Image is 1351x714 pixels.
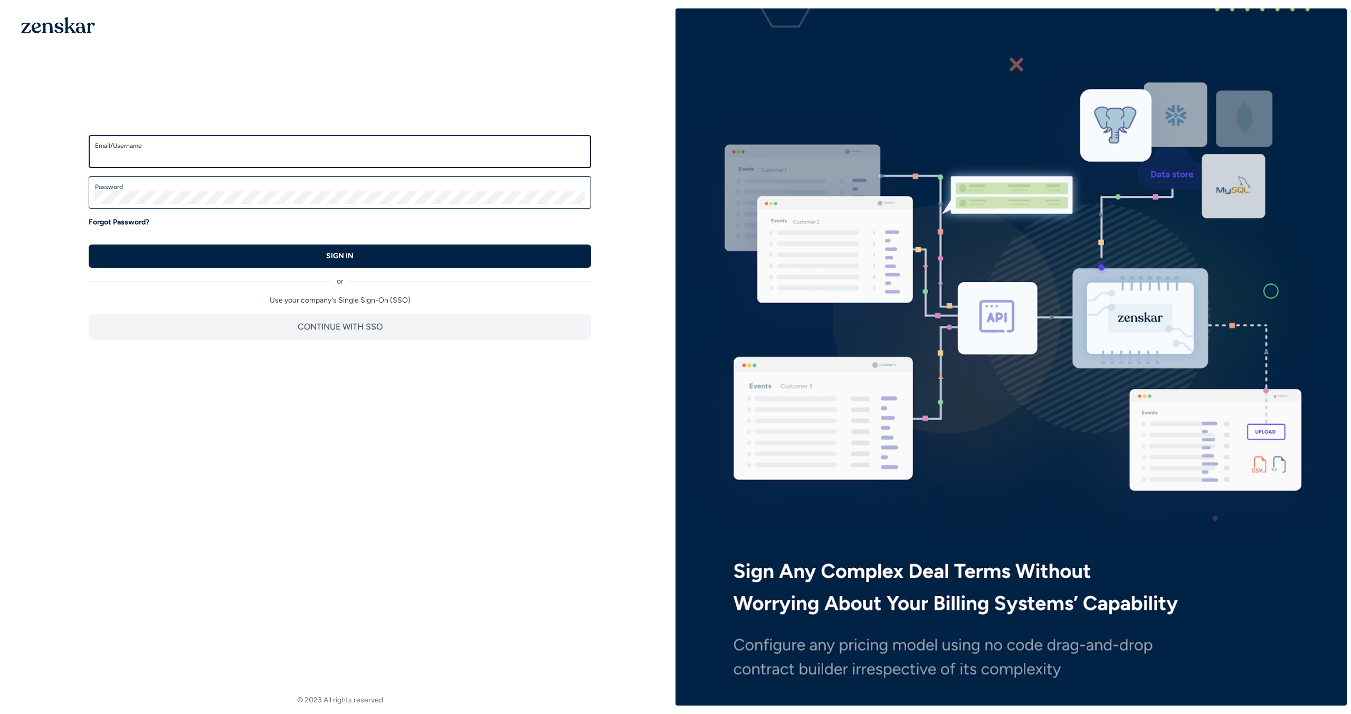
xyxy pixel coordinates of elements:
[89,295,591,306] p: Use your company's Single Sign-On (SSO)
[95,142,585,150] label: Email/Username
[89,245,591,268] button: SIGN IN
[21,17,95,33] img: 1OGAJ2xQqyY4LXKgY66KYq0eOWRCkrZdAb3gUhuVAqdWPZE9SRJmCz+oDMSn4zDLXe31Ii730ItAGKgCKgCCgCikA4Av8PJUP...
[89,314,591,340] button: CONTINUE WITH SSO
[4,695,675,706] footer: © 2023 All rights reserved
[89,217,149,228] a: Forgot Password?
[326,251,354,261] p: SIGN IN
[89,268,591,287] div: or
[95,183,585,191] label: Password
